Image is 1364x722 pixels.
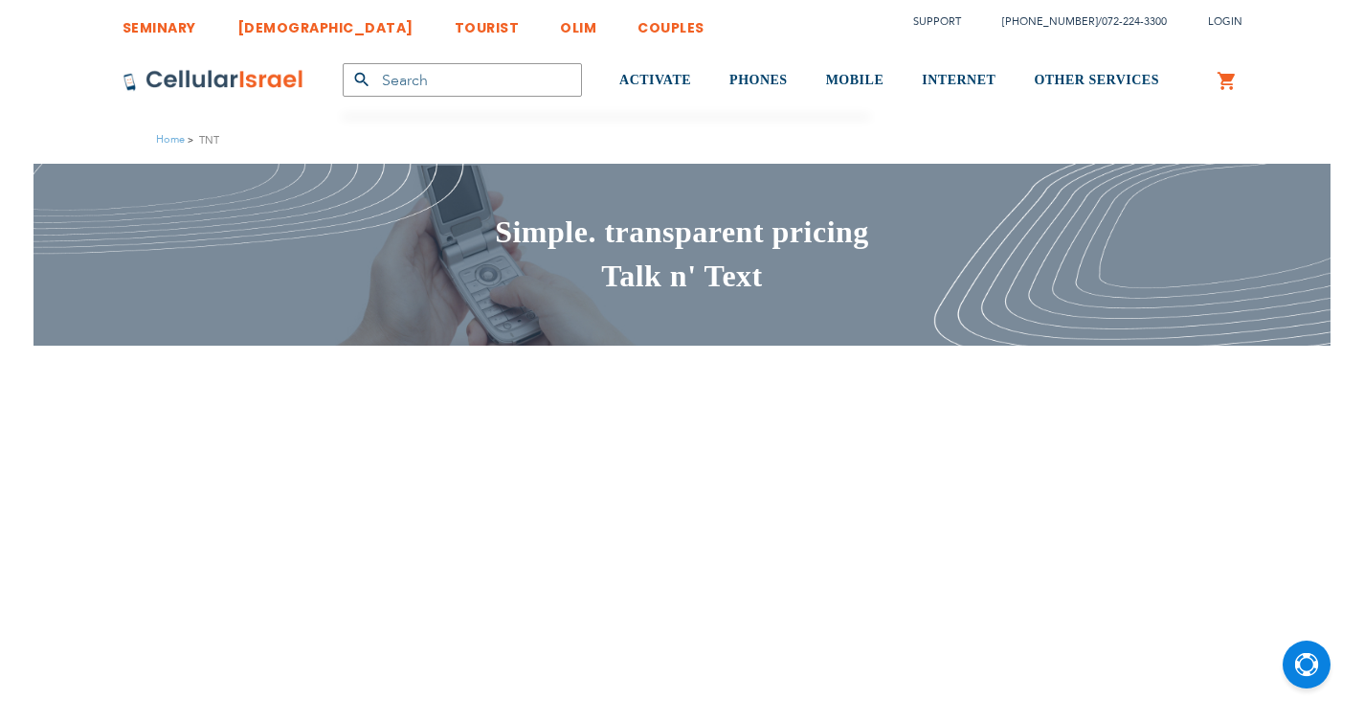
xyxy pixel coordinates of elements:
img: Cellular Israel Logo [123,69,304,92]
a: ACTIVATE [619,45,691,117]
span: MOBILE [826,73,884,87]
input: Search [343,63,582,97]
a: [PHONE_NUMBER] [1002,14,1098,29]
strong: TNT [199,131,219,149]
li: / [983,8,1167,35]
span: OTHER SERVICES [1034,73,1159,87]
a: OLIM [560,5,596,40]
a: SEMINARY [123,5,196,40]
a: TOURIST [455,5,520,40]
a: 072-224-3300 [1102,14,1167,29]
a: INTERNET [922,45,995,117]
a: OTHER SERVICES [1034,45,1159,117]
span: INTERNET [922,73,995,87]
a: [DEMOGRAPHIC_DATA] [237,5,414,40]
a: PHONES [729,45,788,117]
span: ACTIVATE [619,73,691,87]
a: Home [156,132,185,147]
span: PHONES [729,73,788,87]
a: MOBILE [826,45,884,117]
h2: Talk n' Text [123,255,1242,299]
a: COUPLES [637,5,704,40]
h2: Simple. transparent pricing [123,211,1242,255]
span: Login [1208,14,1242,29]
a: Support [913,14,961,29]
